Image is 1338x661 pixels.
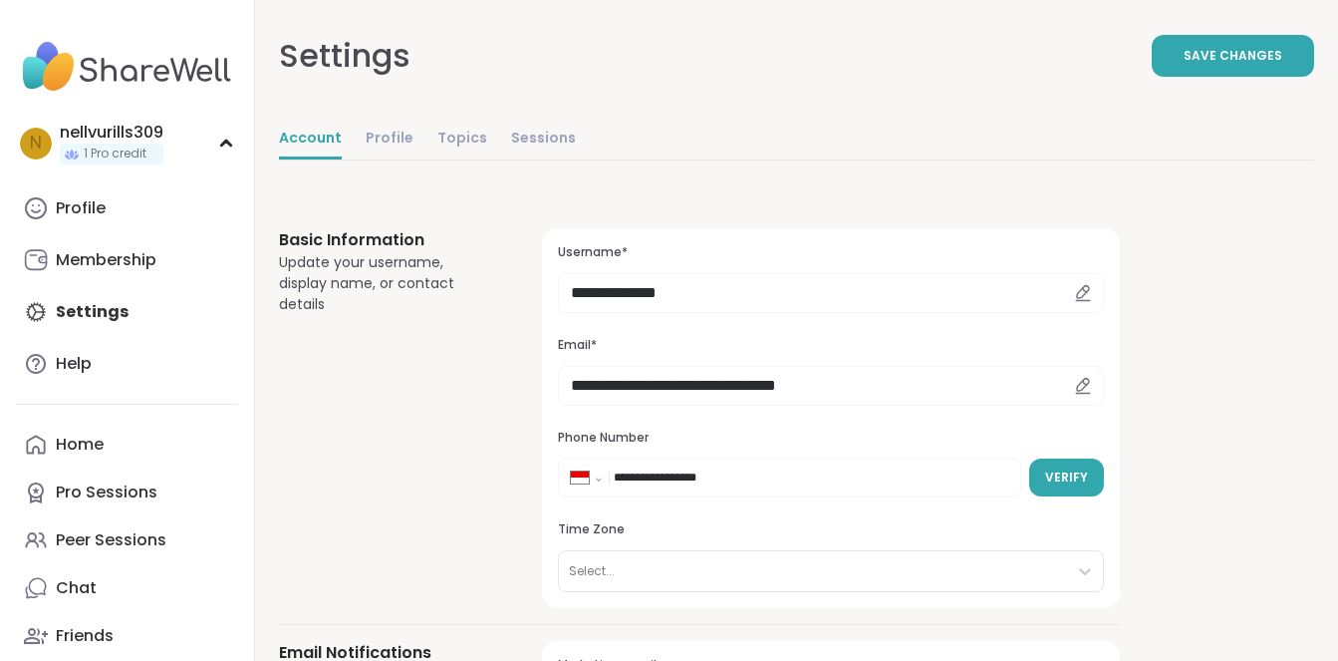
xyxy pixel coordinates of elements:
button: Save Changes [1152,35,1314,77]
span: n [30,131,42,157]
a: Help [16,340,238,388]
span: Save Changes [1184,47,1282,65]
a: Profile [366,120,413,160]
div: nellvurills309 [60,122,163,144]
img: ShareWell Nav Logo [16,32,238,102]
div: Chat [56,577,97,599]
a: Friends [16,612,238,660]
h3: Email* [558,337,1104,354]
a: Account [279,120,342,160]
div: Home [56,434,104,456]
a: Home [16,421,238,469]
div: Peer Sessions [56,529,166,551]
h3: Phone Number [558,430,1104,447]
h3: Time Zone [558,521,1104,538]
span: Verify [1045,469,1088,487]
h3: Basic Information [279,228,494,252]
button: Verify [1029,459,1104,496]
a: Profile [16,184,238,232]
div: Settings [279,32,410,80]
div: Help [56,353,92,375]
h3: Username* [558,244,1104,261]
a: Membership [16,236,238,284]
a: Topics [437,120,487,160]
div: Friends [56,625,114,647]
div: Profile [56,197,106,219]
div: Pro Sessions [56,482,157,503]
a: Pro Sessions [16,469,238,516]
a: Sessions [511,120,576,160]
a: Chat [16,564,238,612]
a: Peer Sessions [16,516,238,564]
div: Membership [56,249,156,271]
span: 1 Pro credit [84,146,146,163]
div: Update your username, display name, or contact details [279,252,494,315]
